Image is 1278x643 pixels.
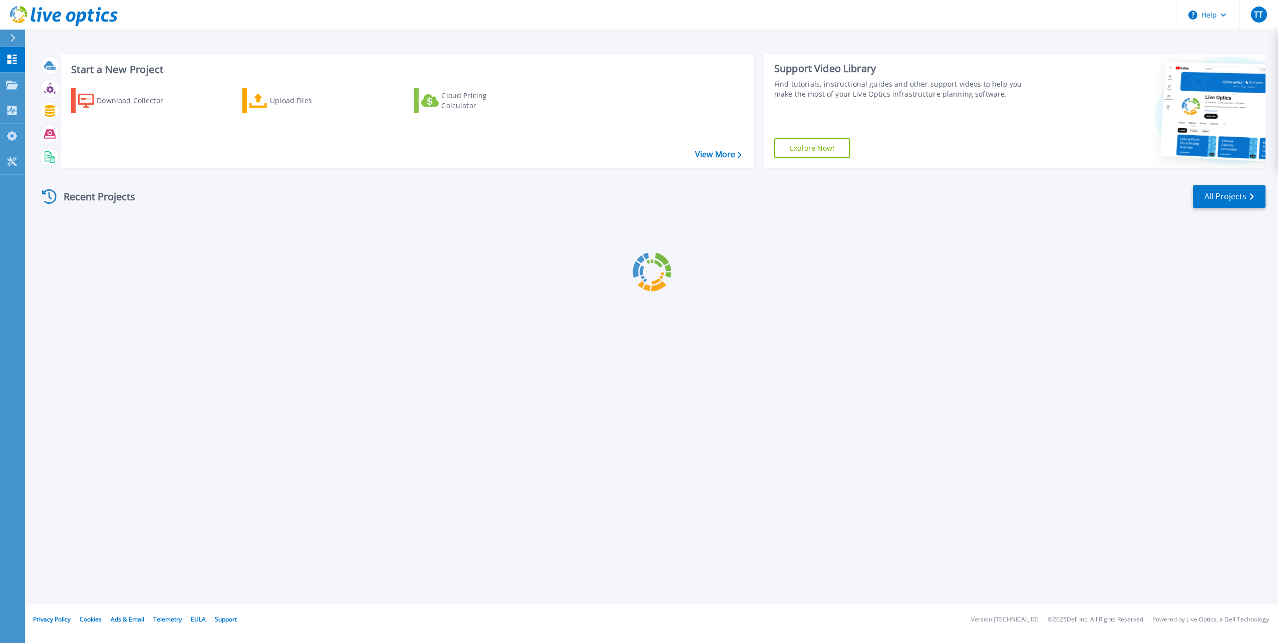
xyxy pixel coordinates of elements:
a: All Projects [1193,185,1265,208]
a: Ads & Email [111,615,144,623]
a: Upload Files [242,88,354,113]
li: Version: [TECHNICAL_ID] [971,616,1039,623]
div: Cloud Pricing Calculator [441,91,521,111]
a: Explore Now! [774,138,850,158]
li: © 2025 Dell Inc. All Rights Reserved [1048,616,1143,623]
a: View More [695,150,742,159]
div: Support Video Library [774,62,1033,75]
li: Powered by Live Optics, a Dell Technology [1152,616,1269,623]
a: Support [215,615,237,623]
div: Recent Projects [39,184,149,209]
div: Upload Files [270,91,350,111]
span: TT [1254,11,1263,19]
a: Privacy Policy [33,615,71,623]
div: Find tutorials, instructional guides and other support videos to help you make the most of your L... [774,79,1033,99]
a: Cookies [80,615,102,623]
a: Download Collector [71,88,183,113]
a: EULA [191,615,206,623]
div: Download Collector [97,91,177,111]
h3: Start a New Project [71,64,741,75]
a: Telemetry [153,615,182,623]
a: Cloud Pricing Calculator [414,88,526,113]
